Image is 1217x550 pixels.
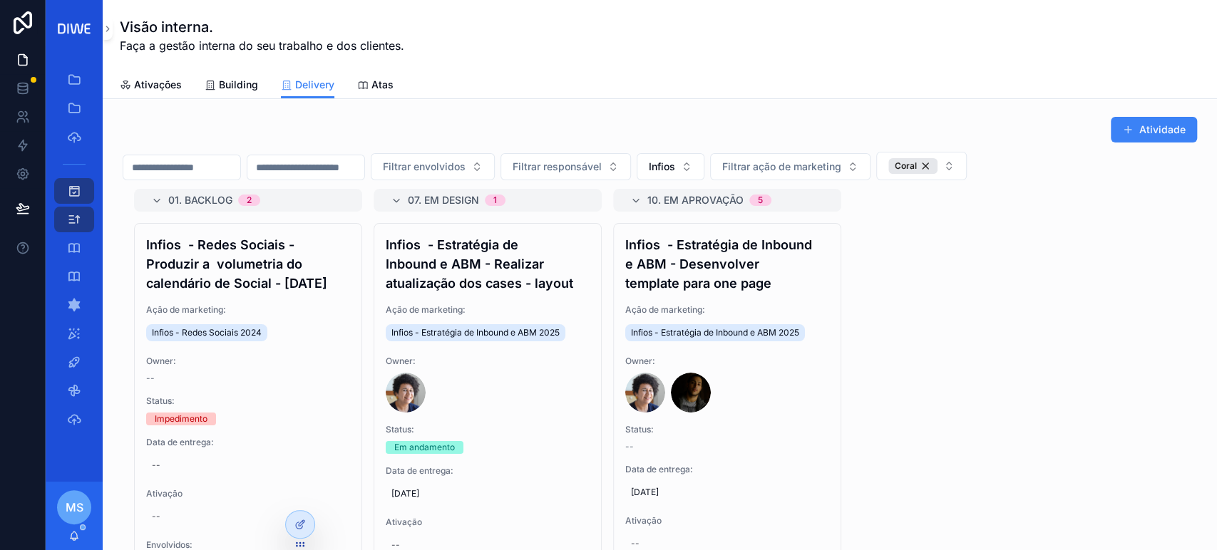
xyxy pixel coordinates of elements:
[625,424,829,435] span: Status:
[513,160,602,174] span: Filtrar responsável
[625,304,829,316] span: Ação de marketing:
[631,327,799,338] span: Infios - Estratégia de Inbound e ABM 2025
[386,424,590,435] span: Status:
[371,153,495,180] button: Select Button
[120,72,182,100] a: Ativações
[146,437,350,448] span: Data de entrega:
[394,441,455,454] div: Em andamento
[647,193,744,207] span: 10. Em aprovação
[710,153,871,180] button: Select Button
[386,304,590,316] span: Ação de marketing:
[357,72,394,100] a: Atas
[146,373,155,384] span: --
[722,160,841,174] span: Filtrar ação de marketing
[134,78,182,92] span: Ativações
[386,235,590,293] h4: Infios - Estratégia de Inbound e ABM - Realizar atualização dos cases - layout
[649,160,675,174] span: Infios
[631,538,640,549] div: --
[120,37,404,54] span: Faça a gestão interna do seu trabalho e dos clientes.
[205,72,258,100] a: Building
[631,487,823,498] span: [DATE]
[146,356,350,367] span: Owner:
[371,78,394,92] span: Atas
[46,57,103,450] div: scrollable content
[625,464,829,475] span: Data de entrega:
[895,160,917,172] span: Coral
[1111,117,1197,142] button: Atividade
[876,152,967,180] button: Select Button
[625,441,634,452] span: --
[386,517,590,528] span: Ativação
[152,327,262,338] span: Infios - Redes Sociais 2024
[386,356,590,367] span: Owner:
[146,304,350,316] span: Ação de marketing:
[383,160,466,174] span: Filtrar envolvidos
[888,158,938,174] button: Unselect 8
[500,153,631,180] button: Select Button
[152,460,160,471] div: --
[295,78,334,92] span: Delivery
[625,515,829,526] span: Ativação
[386,465,590,477] span: Data de entrega:
[391,488,584,499] span: [DATE]
[493,194,497,206] div: 1
[152,511,160,522] div: --
[120,17,404,37] h1: Visão interna.
[66,499,83,516] span: MS
[146,395,350,407] span: Status:
[391,327,560,338] span: Infios - Estratégia de Inbound e ABM 2025
[281,72,334,99] a: Delivery
[408,193,479,207] span: 07. Em design
[146,235,350,293] h4: Infios - Redes Sociais - Produzir a volumetria do calendário de Social - [DATE]
[625,235,829,293] h4: Infios - Estratégia de Inbound e ABM - Desenvolver template para one page
[146,488,350,499] span: Ativação
[168,193,232,207] span: 01. Backlog
[247,194,252,206] div: 2
[219,78,258,92] span: Building
[637,153,704,180] button: Select Button
[155,412,207,425] div: Impedimento
[758,194,763,206] div: 5
[54,20,94,38] img: App logo
[625,356,829,367] span: Owner:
